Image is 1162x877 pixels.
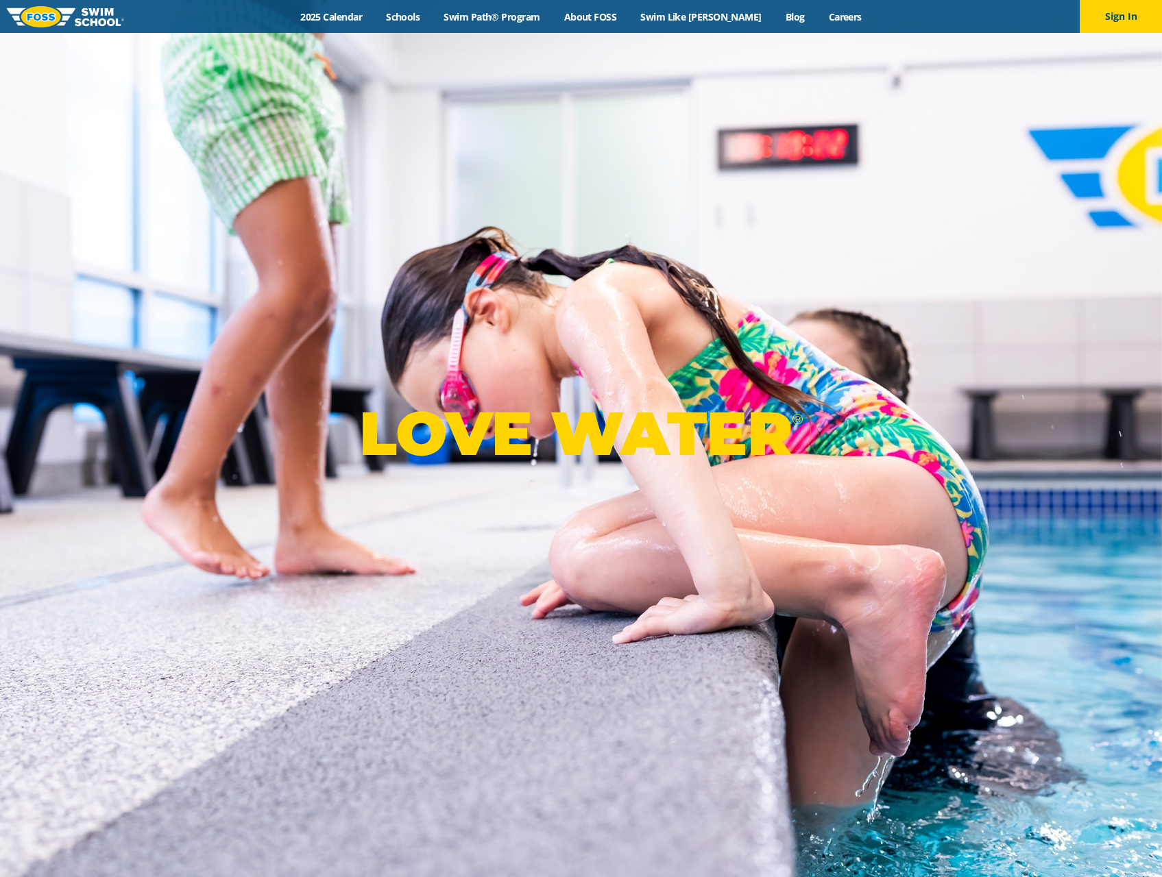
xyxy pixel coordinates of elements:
[629,10,774,23] a: Swim Like [PERSON_NAME]
[359,397,803,470] p: LOVE WATER
[289,10,374,23] a: 2025 Calendar
[552,10,629,23] a: About FOSS
[792,410,803,428] sup: ®
[773,10,816,23] a: Blog
[432,10,552,23] a: Swim Path® Program
[816,10,873,23] a: Careers
[374,10,432,23] a: Schools
[7,6,124,27] img: FOSS Swim School Logo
